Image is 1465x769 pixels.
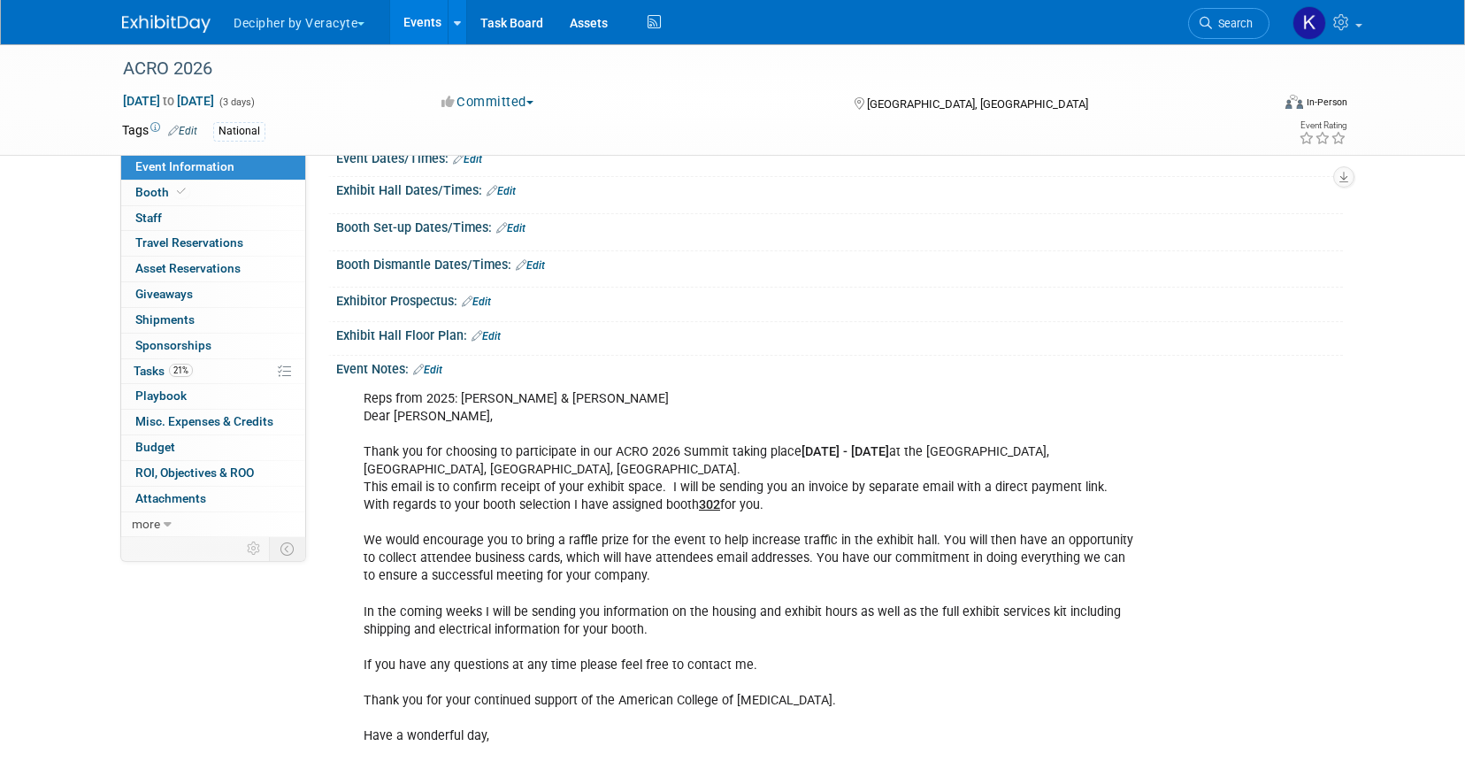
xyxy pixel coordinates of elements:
a: Edit [462,296,491,308]
span: Staff [135,211,162,225]
span: Travel Reservations [135,235,243,250]
div: Booth Dismantle Dates/Times: [336,251,1343,274]
div: ACRO 2026 [117,53,1243,85]
span: to [160,94,177,108]
div: Exhibitor Prospectus: [336,288,1343,311]
div: National [213,122,265,141]
span: Playbook [135,388,187,403]
div: Event Format [1165,92,1347,119]
span: 21% [169,364,193,377]
a: Edit [487,185,516,197]
a: Edit [413,364,442,376]
span: Event Information [135,159,234,173]
a: Booth [121,181,305,205]
button: Committed [435,93,541,112]
span: Tasks [134,364,193,378]
i: Booth reservation complete [177,187,186,196]
u: 302 [699,497,720,512]
div: In-Person [1306,96,1347,109]
div: Event Rating [1299,121,1346,130]
img: ExhibitDay [122,15,211,33]
a: Misc. Expenses & Credits [121,410,305,434]
a: Staff [121,206,305,231]
td: Personalize Event Tab Strip [239,537,270,560]
a: Search [1188,8,1269,39]
div: Booth Set-up Dates/Times: [336,214,1343,237]
a: Edit [472,330,501,342]
a: Playbook [121,384,305,409]
td: Tags [122,121,197,142]
a: Edit [516,259,545,272]
span: Asset Reservations [135,261,241,275]
span: Shipments [135,312,195,327]
div: Exhibit Hall Floor Plan: [336,322,1343,345]
span: [DATE] [DATE] [122,93,215,109]
span: (3 days) [218,96,255,108]
span: Misc. Expenses & Credits [135,414,273,428]
td: Toggle Event Tabs [270,537,306,560]
a: Event Information [121,155,305,180]
span: Search [1212,17,1253,30]
div: Event Notes: [336,356,1343,379]
a: Giveaways [121,282,305,307]
div: Exhibit Hall Dates/Times: [336,177,1343,200]
img: Keirsten Davis [1292,6,1326,40]
img: Format-Inperson.png [1285,95,1303,109]
a: Budget [121,435,305,460]
span: ROI, Objectives & ROO [135,465,254,480]
span: Attachments [135,491,206,505]
a: Sponsorships [121,334,305,358]
a: Attachments [121,487,305,511]
a: Edit [453,153,482,165]
span: [GEOGRAPHIC_DATA], [GEOGRAPHIC_DATA] [867,97,1088,111]
a: ROI, Objectives & ROO [121,461,305,486]
a: Travel Reservations [121,231,305,256]
a: Tasks21% [121,359,305,384]
a: more [121,512,305,537]
span: Giveaways [135,287,193,301]
span: more [132,517,160,531]
a: Asset Reservations [121,257,305,281]
a: Shipments [121,308,305,333]
span: Booth [135,185,189,199]
span: Sponsorships [135,338,211,352]
div: Event Dates/Times: [336,145,1343,168]
a: Edit [496,222,525,235]
a: Edit [168,125,197,137]
b: [DATE] - [DATE] [802,444,889,459]
span: Budget [135,440,175,454]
